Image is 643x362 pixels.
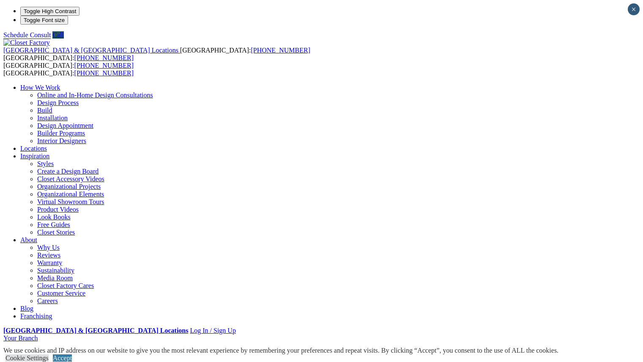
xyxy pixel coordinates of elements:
a: Reviews [37,251,60,259]
a: Media Room [37,274,73,282]
a: Installation [37,114,68,122]
button: Toggle High Contrast [20,7,79,16]
a: Call [52,31,64,39]
a: Design Appointment [37,122,93,129]
div: We use cookies and IP address on our website to give you the most relevant experience by remember... [3,347,558,354]
a: How We Work [20,84,60,91]
a: Styles [37,160,54,167]
a: [PHONE_NUMBER] [74,54,134,61]
a: Sustainability [37,267,74,274]
a: Your Branch [3,334,38,342]
a: Virtual Showroom Tours [37,198,104,205]
a: Closet Stories [37,229,75,236]
a: Closet Accessory Videos [37,175,104,182]
a: [PHONE_NUMBER] [74,69,134,77]
a: Free Guides [37,221,70,228]
span: [GEOGRAPHIC_DATA]: [GEOGRAPHIC_DATA]: [3,62,134,77]
a: [PHONE_NUMBER] [74,62,134,69]
a: Blog [20,305,33,312]
a: Create a Design Board [37,168,99,175]
button: Toggle Font size [20,16,68,25]
a: [PHONE_NUMBER] [251,47,310,54]
a: Inspiration [20,152,49,160]
a: Careers [37,297,58,304]
a: Locations [20,145,47,152]
a: Organizational Elements [37,191,104,198]
a: Closet Factory Cares [37,282,94,289]
button: Close [628,3,640,15]
a: Build [37,107,52,114]
a: Cookie Settings [5,354,49,362]
a: Franchising [20,312,52,320]
span: Toggle High Contrast [24,8,76,14]
a: Accept [53,354,72,362]
a: Organizational Projects [37,183,101,190]
span: [GEOGRAPHIC_DATA]: [GEOGRAPHIC_DATA]: [3,47,310,61]
a: [GEOGRAPHIC_DATA] & [GEOGRAPHIC_DATA] Locations [3,327,188,334]
a: Look Books [37,213,71,221]
span: [GEOGRAPHIC_DATA] & [GEOGRAPHIC_DATA] Locations [3,47,178,54]
a: Design Process [37,99,79,106]
a: Customer Service [37,290,85,297]
a: Log In / Sign Up [190,327,235,334]
span: Toggle Font size [24,17,65,23]
a: Schedule Consult [3,31,51,39]
a: About [20,236,37,243]
a: [GEOGRAPHIC_DATA] & [GEOGRAPHIC_DATA] Locations [3,47,180,54]
a: Why Us [37,244,60,251]
img: Closet Factory [3,39,50,47]
a: Interior Designers [37,137,86,144]
a: Product Videos [37,206,79,213]
a: Online and In-Home Design Consultations [37,91,153,99]
a: Warranty [37,259,62,266]
a: Builder Programs [37,130,85,137]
